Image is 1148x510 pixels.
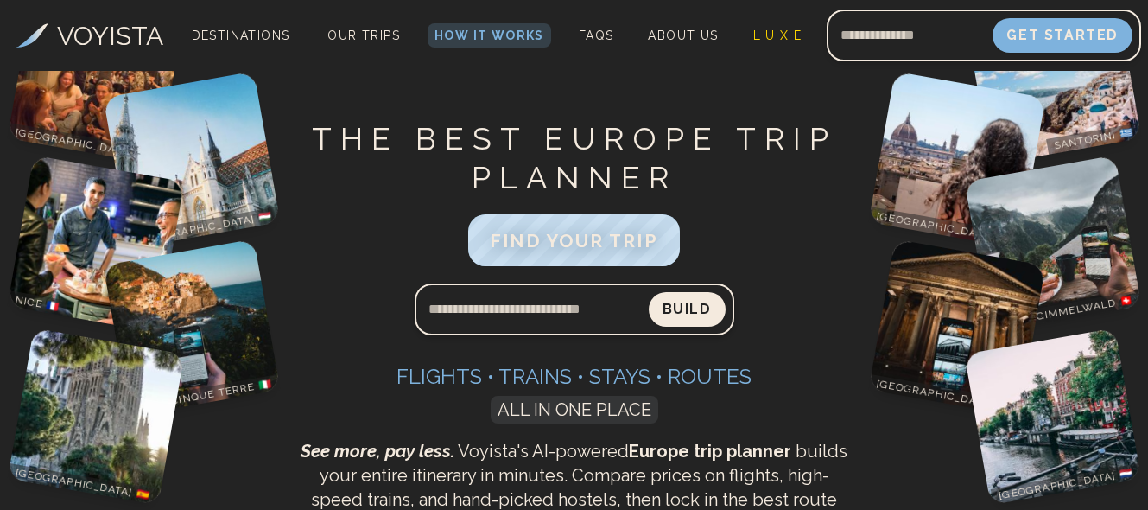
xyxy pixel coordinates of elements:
p: [GEOGRAPHIC_DATA] 🇪🇸 [7,463,157,505]
h1: THE BEST EUROPE TRIP PLANNER [294,119,854,197]
a: VOYISTA [16,16,163,55]
img: Cinque Terre [103,239,280,417]
h3: VOYISTA [57,16,163,55]
span: Destinations [185,22,297,73]
img: Rome [868,239,1045,417]
a: FIND YOUR TRIP [468,234,679,251]
img: Nice [7,156,184,333]
p: [GEOGRAPHIC_DATA] 🇳🇱 [990,463,1140,505]
a: FAQs [572,23,621,48]
img: Voyista Logo [16,23,48,48]
span: See more, pay less. [301,441,454,462]
img: Budapest [103,72,280,249]
p: Nice 🇫🇷 [7,290,67,316]
span: About Us [648,29,718,42]
strong: Europe trip planner [629,441,791,462]
img: Florence [868,72,1045,249]
span: Our Trips [327,29,400,42]
span: FIND YOUR TRIP [490,230,657,252]
img: Amsterdam [964,328,1141,505]
button: Get Started [993,18,1132,53]
input: Search query [415,289,649,330]
span: L U X E [753,29,802,42]
img: Gimmelwald [964,156,1141,333]
span: ALL IN ONE PLACE [491,396,658,424]
span: How It Works [434,29,544,42]
input: Email address [827,15,993,56]
a: Our Trips [320,23,407,48]
a: About Us [641,23,725,48]
button: Build [649,292,726,327]
a: How It Works [428,23,551,48]
button: FIND YOUR TRIP [468,214,679,266]
img: Barcelona [7,328,184,505]
span: FAQs [579,29,614,42]
a: L U X E [746,23,809,48]
h3: Flights • Trains • Stays • Routes [294,363,854,391]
